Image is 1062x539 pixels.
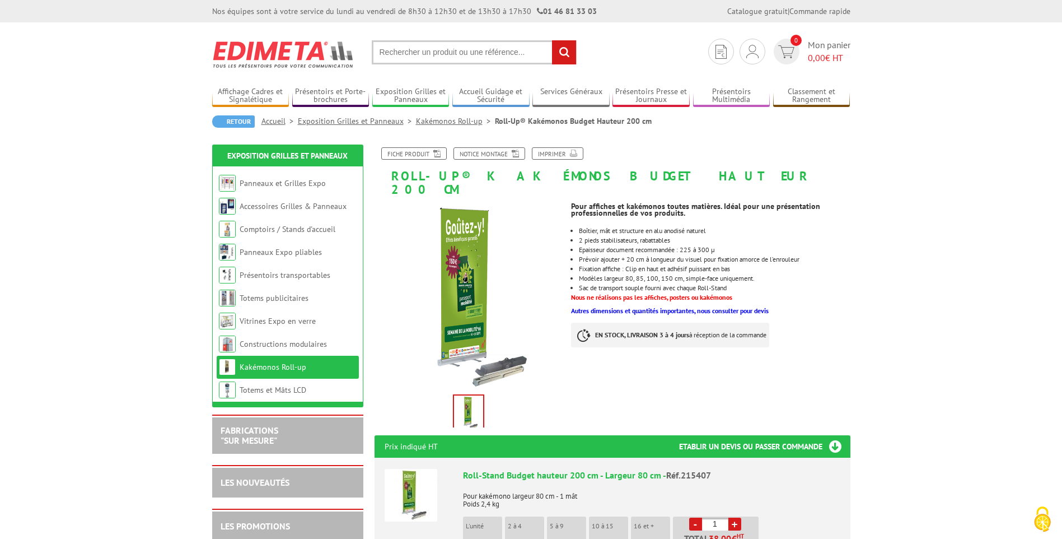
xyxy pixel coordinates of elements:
a: Panneaux et Grilles Expo [240,178,326,188]
img: Panneaux Expo pliables [219,244,236,261]
a: Vitrines Expo en verre [240,316,316,326]
img: devis rapide [715,45,727,59]
a: Kakémonos Roll-up [240,362,306,372]
span: 0 [790,35,802,46]
span: Réf.215407 [666,470,711,481]
a: Affichage Cadres et Signalétique [212,87,289,105]
a: Kakémonos Roll-up [416,116,495,126]
input: rechercher [552,40,576,64]
strong: Pour affiches et kakémonos toutes matières. Idéal pour une présentation professionnelles de vos p... [571,201,820,218]
p: 2 à 4 [508,522,544,530]
img: Roll-Stand Budget hauteur 200 cm - Largeur 80 cm [385,469,437,522]
a: FABRICATIONS"Sur Mesure" [221,425,278,446]
img: Kakémonos Roll-up [219,359,236,375]
a: Retour [212,115,255,128]
img: Vitrines Expo en verre [219,313,236,329]
p: Fixation affiche : Clip en haut et adhésif puissant en bas [579,266,850,272]
a: Panneaux Expo pliables [240,247,322,257]
img: devis rapide [746,45,759,58]
a: Imprimer [532,147,583,160]
a: Notice Montage [453,147,525,160]
a: Présentoirs Presse et Journaux [612,87,690,105]
img: Accessoires Grilles & Panneaux [219,198,236,215]
button: Cookies (fenêtre modale) [1023,501,1062,539]
a: Accueil Guidage et Sécurité [452,87,530,105]
img: Cookies (fenêtre modale) [1028,505,1056,533]
a: Présentoirs Multimédia [693,87,770,105]
a: Commande rapide [789,6,850,16]
a: Totems et Mâts LCD [240,385,306,395]
a: Fiche produit [381,147,447,160]
p: 10 à 15 [592,522,628,530]
img: Totems publicitaires [219,290,236,306]
strong: EN STOCK, LIVRAISON 3 à 4 jours [595,331,689,339]
p: Modèles largeur 80, 85, 100, 150 cm, simple-face uniquement. [579,275,850,282]
p: 2 pieds stabilisateurs, rabattables [579,237,850,244]
img: Comptoirs / Stands d'accueil [219,221,236,238]
a: Accessoires Grilles & Panneaux [240,201,347,211]
img: kakemonos_roll_up_215407.jpg [375,202,563,391]
img: devis rapide [778,45,794,58]
span: 0,00 [808,52,825,63]
div: Nos équipes sont à votre service du lundi au vendredi de 8h30 à 12h30 et de 13h30 à 17h30 [212,6,597,17]
font: Nous ne réalisons pas les affiches, posters ou kakémonos [571,293,732,301]
p: Pour kakémono largeur 80 cm - 1 mât Poids 2,4 kg [463,485,840,508]
div: | [727,6,850,17]
a: Catalogue gratuit [727,6,788,16]
strong: 01 46 81 33 03 [537,6,597,16]
span: € HT [808,52,850,64]
a: LES NOUVEAUTÉS [221,477,289,488]
a: Autres dimensions et quantités importantes, nous consulter pour devis [571,306,769,315]
p: Epaisseur document recommandée : 225 à 300 µ [579,247,850,253]
img: Panneaux et Grilles Expo [219,175,236,192]
p: à réception de la commande [571,323,769,347]
p: L'unité [466,522,502,530]
img: kakemonos_roll_up_215407.jpg [454,396,483,430]
p: 5 à 9 [550,522,586,530]
img: Edimeta [212,34,355,75]
p: Prix indiqué HT [385,435,438,458]
h3: Etablir un devis ou passer commande [679,435,850,458]
input: Rechercher un produit ou une référence... [372,40,577,64]
a: LES PROMOTIONS [221,521,290,532]
div: Roll-Stand Budget hauteur 200 cm - Largeur 80 cm - [463,469,840,482]
a: Exposition Grilles et Panneaux [298,116,416,126]
a: Comptoirs / Stands d'accueil [240,224,335,234]
h1: Roll-Up® Kakémonos Budget Hauteur 200 cm [366,147,859,196]
a: + [728,518,741,531]
a: - [689,518,702,531]
img: Totems et Mâts LCD [219,382,236,398]
img: Présentoirs transportables [219,267,236,284]
a: Présentoirs transportables [240,270,330,280]
a: Exposition Grilles et Panneaux [372,87,450,105]
a: Totems publicitaires [240,293,308,303]
li: Sac de transport souple fourni avec chaque Roll-Stand [579,285,850,291]
a: Accueil [261,116,298,126]
span: Mon panier [808,39,850,64]
a: Exposition Grilles et Panneaux [227,151,348,161]
p: Prévoir ajouter + 20 cm à longueur du visuel pour fixation amorce de l’enrouleur [579,256,850,263]
a: devis rapide 0 Mon panier 0,00€ HT [771,39,850,64]
p: Boîtier, mât et structure en alu anodisé naturel [579,227,850,234]
li: Roll-Up® Kakémonos Budget Hauteur 200 cm [495,115,652,127]
a: Présentoirs et Porte-brochures [292,87,369,105]
a: Services Généraux [532,87,610,105]
a: Classement et Rangement [773,87,850,105]
p: 16 et + [634,522,670,530]
a: Constructions modulaires [240,339,327,349]
img: Constructions modulaires [219,336,236,352]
